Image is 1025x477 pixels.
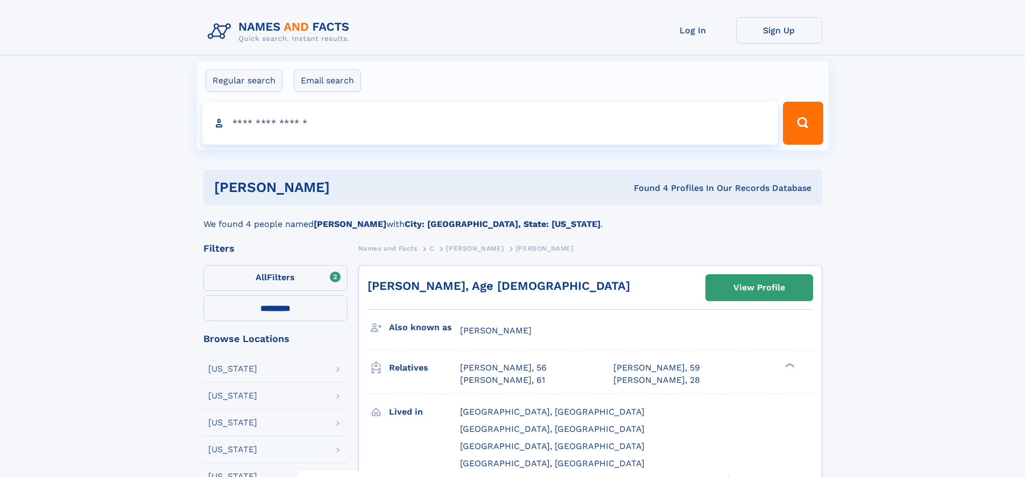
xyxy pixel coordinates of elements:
[733,275,785,300] div: View Profile
[783,102,823,145] button: Search Button
[460,458,645,468] span: [GEOGRAPHIC_DATA], [GEOGRAPHIC_DATA]
[516,245,574,252] span: [PERSON_NAME]
[429,241,434,255] a: C
[429,245,434,252] span: C
[613,362,700,374] a: [PERSON_NAME], 59
[208,418,257,427] div: [US_STATE]
[314,219,386,229] b: [PERSON_NAME]
[206,69,282,92] label: Regular search
[446,245,504,252] span: [PERSON_NAME]
[460,424,645,434] span: [GEOGRAPHIC_DATA], [GEOGRAPHIC_DATA]
[256,272,267,282] span: All
[460,325,532,336] span: [PERSON_NAME]
[203,17,358,46] img: Logo Names and Facts
[706,275,812,301] a: View Profile
[203,205,822,231] div: We found 4 people named with .
[208,365,257,373] div: [US_STATE]
[405,219,600,229] b: City: [GEOGRAPHIC_DATA], State: [US_STATE]
[203,334,348,344] div: Browse Locations
[389,318,460,337] h3: Also known as
[460,407,645,417] span: [GEOGRAPHIC_DATA], [GEOGRAPHIC_DATA]
[389,403,460,421] h3: Lived in
[650,17,736,44] a: Log In
[208,445,257,454] div: [US_STATE]
[358,241,418,255] a: Names and Facts
[214,181,482,194] h1: [PERSON_NAME]
[202,102,779,145] input: search input
[736,17,822,44] a: Sign Up
[389,359,460,377] h3: Relatives
[446,241,504,255] a: [PERSON_NAME]
[482,182,811,194] div: Found 4 Profiles In Our Records Database
[208,391,257,400] div: [US_STATE]
[203,244,348,253] div: Filters
[203,265,348,291] label: Filters
[613,374,700,386] a: [PERSON_NAME], 28
[294,69,361,92] label: Email search
[782,362,795,369] div: ❯
[460,441,645,451] span: [GEOGRAPHIC_DATA], [GEOGRAPHIC_DATA]
[460,362,547,374] a: [PERSON_NAME], 56
[367,279,630,293] a: [PERSON_NAME], Age [DEMOGRAPHIC_DATA]
[460,374,545,386] a: [PERSON_NAME], 61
